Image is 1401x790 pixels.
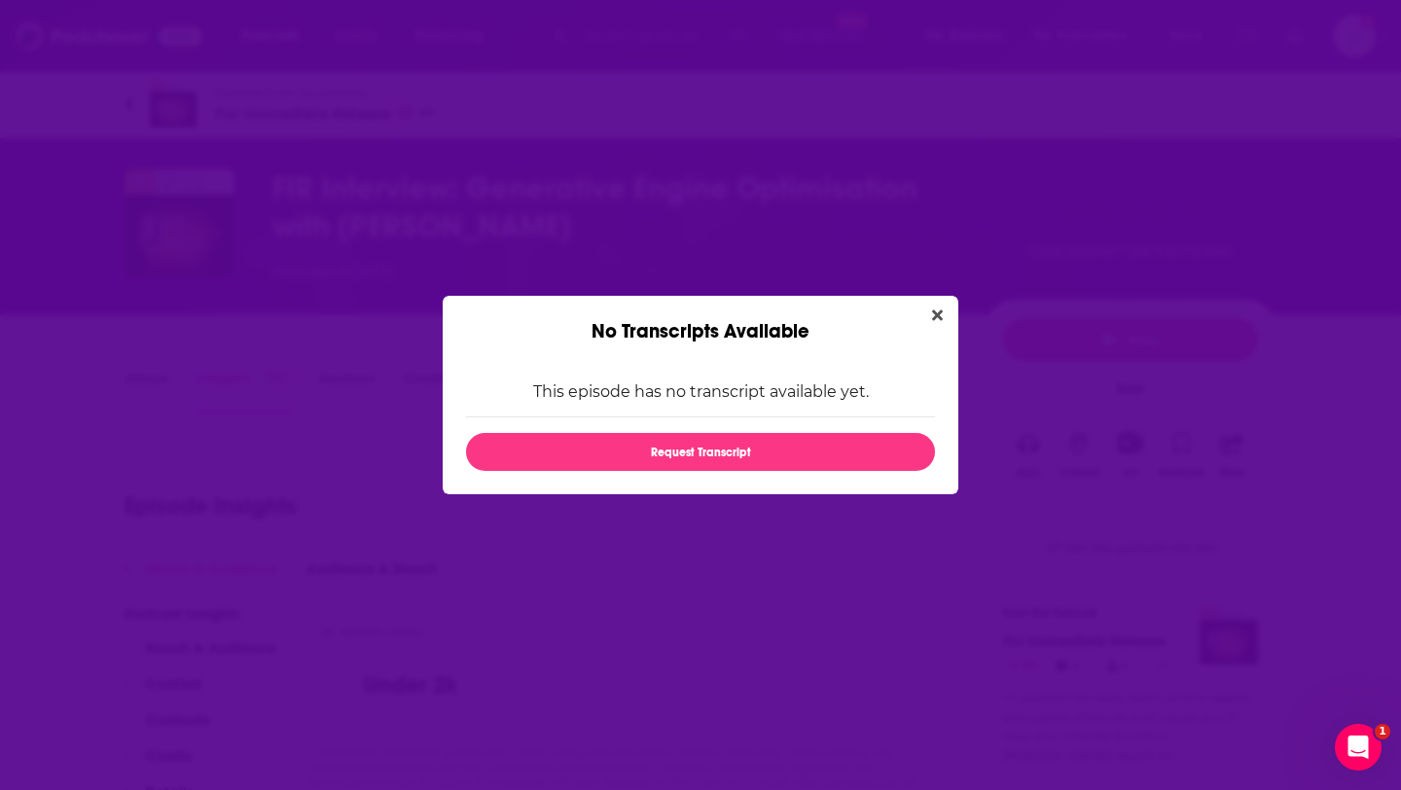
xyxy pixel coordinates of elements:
div: No Transcripts Available [443,296,958,343]
button: Request Transcript [466,433,935,471]
p: This episode has no transcript available yet. [466,382,935,401]
span: 1 [1375,724,1390,739]
button: Close [924,304,951,328]
iframe: Intercom live chat [1335,724,1382,771]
